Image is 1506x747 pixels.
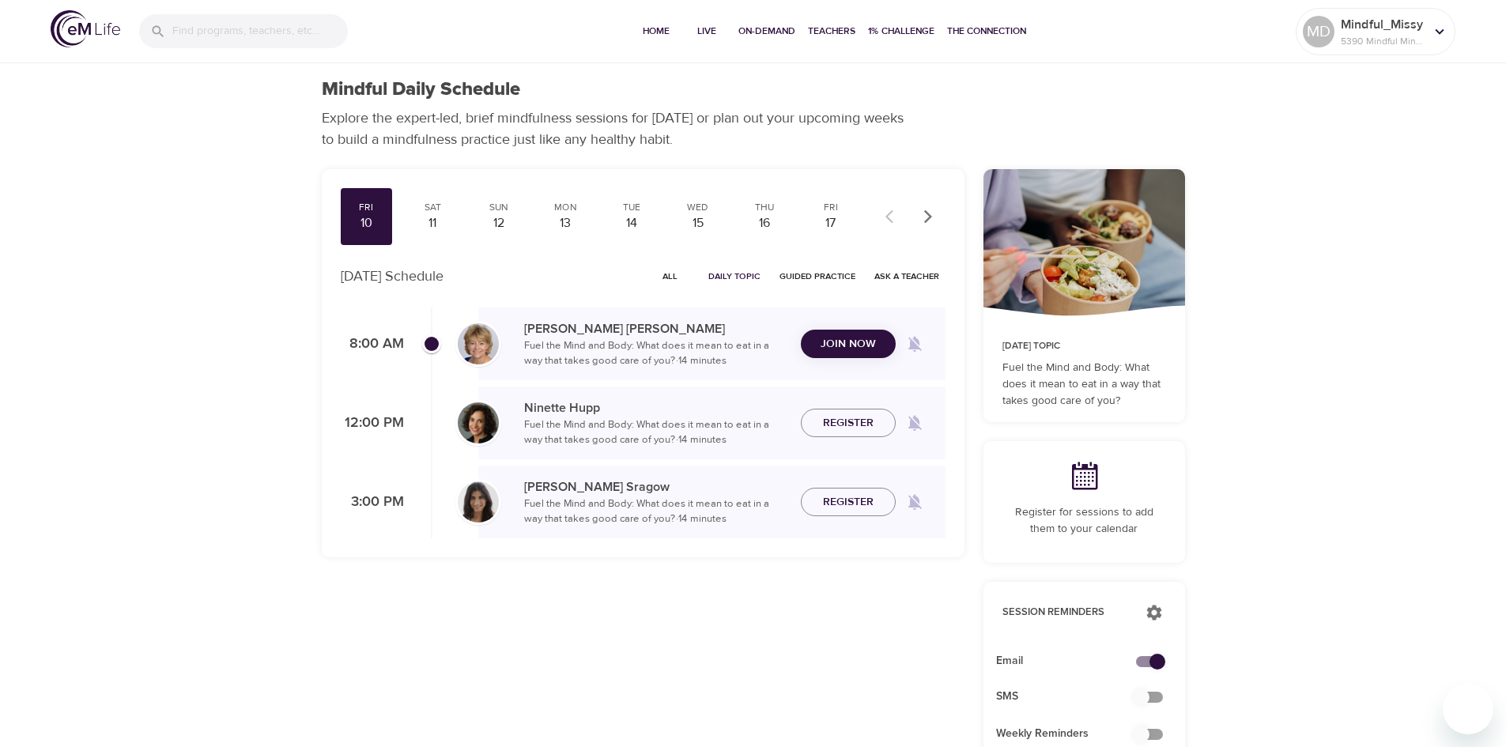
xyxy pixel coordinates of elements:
[745,201,784,214] div: Thu
[524,319,788,338] p: [PERSON_NAME] [PERSON_NAME]
[868,23,934,40] span: 1% Challenge
[808,23,855,40] span: Teachers
[779,269,855,284] span: Guided Practice
[341,334,404,355] p: 8:00 AM
[479,201,519,214] div: Sun
[896,404,934,442] span: Remind me when a class goes live every Friday at 12:00 PM
[524,338,788,369] p: Fuel the Mind and Body: What does it mean to eat in a way that takes good care of you? · 14 minutes
[811,214,851,232] div: 17
[612,214,651,232] div: 14
[322,78,520,101] h1: Mindful Daily Schedule
[996,726,1147,742] span: Weekly Reminders
[545,214,585,232] div: 13
[1443,684,1493,734] iframe: Button to launch messaging window
[1341,15,1425,34] p: Mindful_Missy
[874,269,939,284] span: Ask a Teacher
[1002,360,1166,409] p: Fuel the Mind and Body: What does it mean to eat in a way that takes good care of you?
[896,325,934,363] span: Remind me when a class goes live every Friday at 8:00 AM
[1002,605,1130,621] p: Session Reminders
[688,23,726,40] span: Live
[347,214,387,232] div: 10
[322,108,915,150] p: Explore the expert-led, brief mindfulness sessions for [DATE] or plan out your upcoming weeks to ...
[545,201,585,214] div: Mon
[738,23,795,40] span: On-Demand
[612,201,651,214] div: Tue
[678,214,718,232] div: 15
[413,214,452,232] div: 11
[458,481,499,523] img: Lara_Sragow-min.jpg
[341,413,404,434] p: 12:00 PM
[801,330,896,359] button: Join Now
[651,269,689,284] span: All
[708,269,761,284] span: Daily Topic
[458,402,499,443] img: Ninette_Hupp-min.jpg
[524,496,788,527] p: Fuel the Mind and Body: What does it mean to eat in a way that takes good care of you? · 14 minutes
[172,14,348,48] input: Find programs, teachers, etc...
[413,201,452,214] div: Sat
[773,264,862,289] button: Guided Practice
[801,488,896,517] button: Register
[745,214,784,232] div: 16
[1341,34,1425,48] p: 5390 Mindful Minutes
[479,214,519,232] div: 12
[702,264,767,289] button: Daily Topic
[51,10,120,47] img: logo
[823,492,874,512] span: Register
[347,201,387,214] div: Fri
[811,201,851,214] div: Fri
[678,201,718,214] div: Wed
[637,23,675,40] span: Home
[896,483,934,521] span: Remind me when a class goes live every Friday at 3:00 PM
[868,264,945,289] button: Ask a Teacher
[458,323,499,364] img: Lisa_Wickham-min.jpg
[947,23,1026,40] span: The Connection
[524,398,788,417] p: Ninette Hupp
[996,653,1147,670] span: Email
[524,477,788,496] p: [PERSON_NAME] Sragow
[996,689,1147,705] span: SMS
[645,264,696,289] button: All
[524,417,788,448] p: Fuel the Mind and Body: What does it mean to eat in a way that takes good care of you? · 14 minutes
[1002,504,1166,538] p: Register for sessions to add them to your calendar
[341,266,443,287] p: [DATE] Schedule
[341,492,404,513] p: 3:00 PM
[823,413,874,433] span: Register
[801,409,896,438] button: Register
[821,334,876,354] span: Join Now
[1303,16,1334,47] div: MD
[1002,339,1166,353] p: [DATE] Topic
